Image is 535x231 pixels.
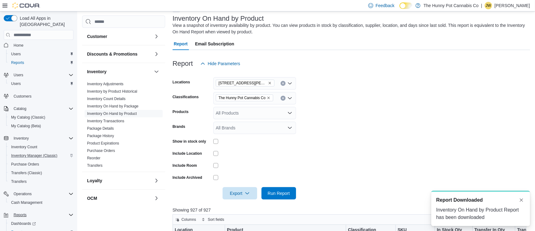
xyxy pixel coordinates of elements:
[6,58,76,67] button: Reports
[173,22,527,35] div: View a snapshot of inventory availability by product. You can view products in stock by classific...
[87,69,107,75] h3: Inventory
[219,95,266,101] span: The Hunny Pot Cannabis Co
[6,198,76,207] button: Cash Management
[87,51,152,57] button: Discounts & Promotions
[11,190,34,198] button: Operations
[1,190,76,198] button: Operations
[14,191,32,196] span: Operations
[11,135,73,142] span: Inventory
[87,149,115,153] a: Purchase Orders
[9,169,44,177] a: Transfers (Classic)
[87,141,119,145] a: Product Expirations
[11,162,39,167] span: Purchase Orders
[9,178,29,185] a: Transfers
[87,111,137,116] span: Inventory On Hand by Product
[9,220,38,227] a: Dashboards
[173,151,202,156] label: Include Location
[6,143,76,151] button: Inventory Count
[87,119,124,123] a: Inventory Transactions
[6,113,76,122] button: My Catalog (Classic)
[219,80,267,86] span: [STREET_ADDRESS][PERSON_NAME]
[11,105,73,112] span: Catalog
[436,196,525,204] div: Notification
[87,133,114,138] span: Package History
[495,2,530,9] p: [PERSON_NAME]
[11,221,36,226] span: Dashboards
[6,122,76,130] button: My Catalog (Beta)
[11,60,24,65] span: Reports
[11,153,57,158] span: Inventory Manager (Classic)
[173,60,193,67] h3: Report
[173,163,197,168] label: Include Room
[87,178,102,184] h3: Loyalty
[9,50,73,58] span: Users
[87,195,97,201] h3: OCM
[226,187,253,199] span: Export
[11,42,26,49] a: Home
[1,71,76,79] button: Users
[11,71,26,79] button: Users
[87,96,126,101] span: Inventory Count Details
[9,114,73,121] span: My Catalog (Classic)
[87,89,137,94] a: Inventory by Product Historical
[6,219,76,228] a: Dashboards
[14,136,29,141] span: Inventory
[14,73,23,78] span: Users
[11,211,29,219] button: Reports
[87,51,137,57] h3: Discounts & Promotions
[87,69,152,75] button: Inventory
[287,125,292,130] button: Open list of options
[173,124,185,129] label: Brands
[153,177,160,184] button: Loyalty
[87,111,137,116] a: Inventory On Hand by Product
[208,61,240,67] span: Hide Parameters
[87,104,139,108] a: Inventory On Hand by Package
[11,41,73,49] span: Home
[518,196,525,204] button: Dismiss toast
[87,148,115,153] span: Purchase Orders
[436,206,525,221] div: Inventory On Hand by Product Report has been downloaded
[9,80,23,87] a: Users
[173,139,206,144] label: Show in stock only
[11,124,41,128] span: My Catalog (Beta)
[436,196,483,204] span: Report Downloaded
[195,38,234,50] span: Email Subscription
[153,195,160,202] button: OCM
[182,217,196,222] span: Columns
[11,170,42,175] span: Transfers (Classic)
[11,52,21,57] span: Users
[9,152,60,159] a: Inventory Manager (Classic)
[6,177,76,186] button: Transfers
[281,96,286,101] button: Clear input
[173,216,199,223] button: Columns
[87,163,102,168] a: Transfers
[9,220,73,227] span: Dashboards
[173,175,202,180] label: Include Archived
[9,178,73,185] span: Transfers
[261,187,296,199] button: Run Report
[9,169,73,177] span: Transfers (Classic)
[14,106,26,111] span: Catalog
[9,143,73,151] span: Inventory Count
[173,15,264,22] h3: Inventory On Hand by Product
[87,156,100,161] span: Reorder
[287,81,292,86] button: Open list of options
[1,92,76,101] button: Customers
[9,80,73,87] span: Users
[1,134,76,143] button: Inventory
[87,33,107,40] h3: Customer
[198,57,243,70] button: Hide Parameters
[9,143,40,151] a: Inventory Count
[208,217,224,222] span: Sort fields
[268,81,272,85] button: Remove 121 Clarence Street from selection in this group
[9,50,23,58] a: Users
[11,81,21,86] span: Users
[6,169,76,177] button: Transfers (Classic)
[199,216,227,223] button: Sort fields
[87,156,100,160] a: Reorder
[287,96,292,101] button: Open list of options
[6,160,76,169] button: Purchase Orders
[11,135,31,142] button: Inventory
